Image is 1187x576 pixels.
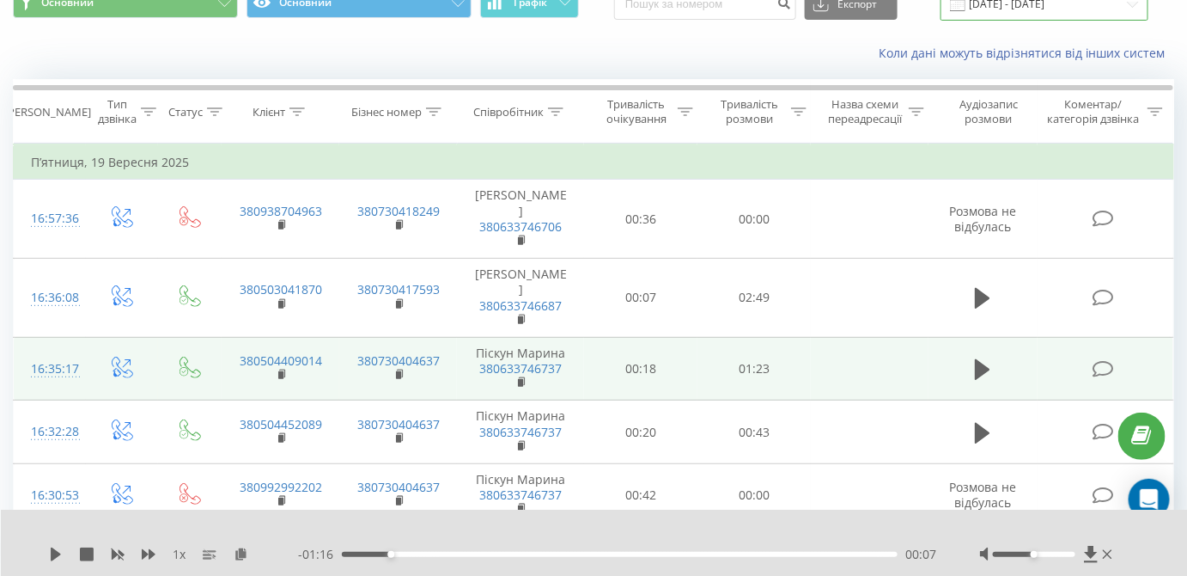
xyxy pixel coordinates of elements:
[31,415,69,449] div: 16:32:28
[240,416,322,432] a: 380504452089
[98,97,137,126] div: Тип дзвінка
[697,464,811,528] td: 00:00
[584,180,697,259] td: 00:36
[31,352,69,386] div: 16:35:17
[31,202,69,236] div: 16:57:36
[240,203,322,219] a: 380938704963
[949,479,1016,511] span: Розмова не відбулась
[31,479,69,512] div: 16:30:53
[713,97,787,126] div: Тривалість розмови
[944,97,1033,126] div: Аудіозапис розмови
[584,337,697,401] td: 00:18
[879,45,1174,61] a: Коли дані можуть відрізнятися вiд інших систем
[457,401,584,464] td: Піскун Марина
[600,97,673,126] div: Тривалість очікування
[479,218,562,235] a: 380633746706
[168,105,203,119] div: Статус
[173,546,186,563] span: 1 x
[584,401,697,464] td: 00:20
[357,281,440,297] a: 380730417593
[697,259,811,338] td: 02:49
[697,401,811,464] td: 00:43
[906,546,937,563] span: 00:07
[14,145,1174,180] td: П’ятниця, 19 Вересня 2025
[387,551,394,558] div: Accessibility label
[697,180,811,259] td: 00:00
[4,105,91,119] div: [PERSON_NAME]
[473,105,544,119] div: Співробітник
[479,424,562,440] a: 380633746737
[1129,479,1170,520] div: Open Intercom Messenger
[457,464,584,528] td: Піскун Марина
[479,297,562,314] a: 380633746687
[584,259,697,338] td: 00:07
[351,105,422,119] div: Бізнес номер
[826,97,904,126] div: Назва схеми переадресації
[479,360,562,377] a: 380633746737
[457,259,584,338] td: [PERSON_NAME]
[1031,551,1038,558] div: Accessibility label
[298,546,342,563] span: - 01:16
[357,416,440,432] a: 380730404637
[240,352,322,369] a: 380504409014
[240,281,322,297] a: 380503041870
[697,337,811,401] td: 01:23
[357,203,440,219] a: 380730418249
[584,464,697,528] td: 00:42
[253,105,285,119] div: Клієнт
[31,281,69,315] div: 16:36:08
[357,352,440,369] a: 380730404637
[1043,97,1143,126] div: Коментар/категорія дзвінка
[240,479,322,495] a: 380992992202
[457,180,584,259] td: [PERSON_NAME]
[949,203,1016,235] span: Розмова не відбулась
[479,487,562,503] a: 380633746737
[357,479,440,495] a: 380730404637
[457,337,584,401] td: Піскун Марина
